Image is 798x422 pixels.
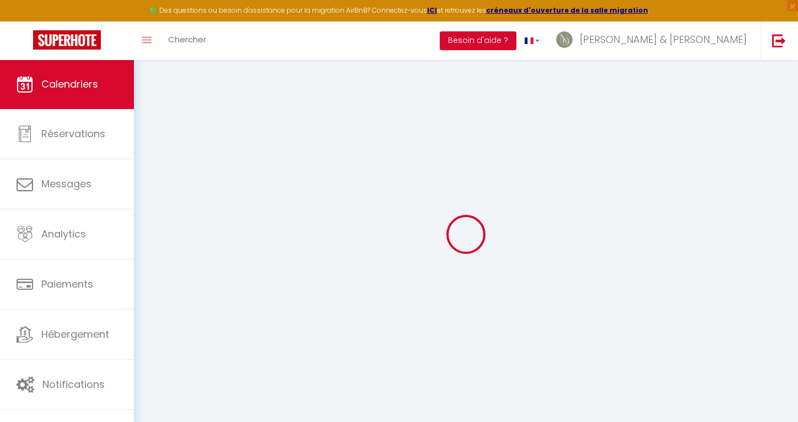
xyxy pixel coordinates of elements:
span: Hébergement [41,327,109,341]
button: Besoin d'aide ? [440,31,516,50]
a: ... [PERSON_NAME] & [PERSON_NAME] [548,21,761,60]
a: Chercher [160,21,214,60]
img: ... [556,31,573,48]
img: logout [772,34,786,47]
a: créneaux d'ouverture de la salle migration [486,6,648,15]
span: Notifications [42,377,105,391]
a: ICI [427,6,437,15]
img: Super Booking [33,30,101,50]
span: Calendriers [41,77,98,91]
span: [PERSON_NAME] & [PERSON_NAME] [580,33,747,46]
span: Analytics [41,227,86,241]
span: Paiements [41,277,93,291]
span: Chercher [168,34,206,45]
span: Messages [41,177,91,191]
span: Réservations [41,127,105,140]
